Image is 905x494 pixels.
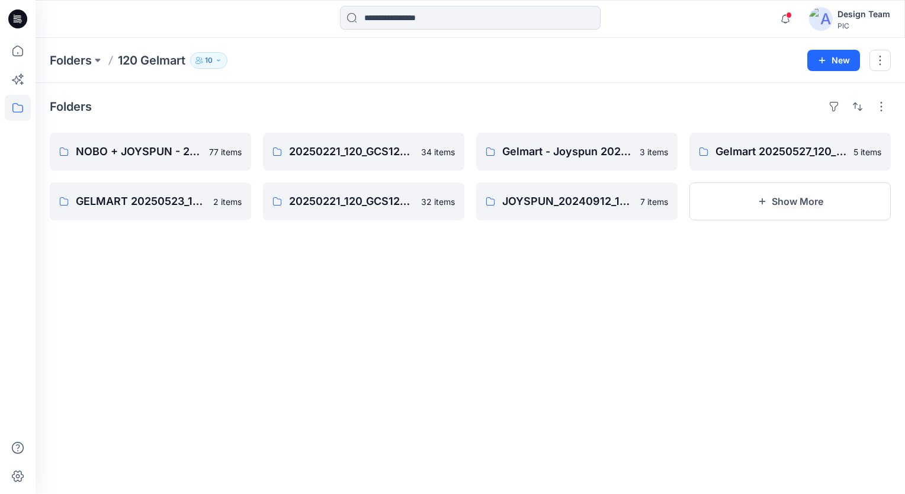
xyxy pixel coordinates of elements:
p: 10 [205,54,213,67]
p: 34 items [421,146,455,158]
a: Folders [50,52,92,69]
p: 3 items [640,146,668,158]
p: 2 items [213,195,242,208]
p: 5 items [853,146,881,158]
p: 20250221_120_GCS126 Gelmart Nobo [289,143,414,160]
p: Gelmart 20250527_120_RC [715,143,846,160]
p: 32 items [421,195,455,208]
img: avatar [809,7,833,31]
a: Gelmart 20250527_120_RC5 items [689,133,891,171]
a: 20250221_120_GCS126 Gelmart Nobo34 items [263,133,464,171]
p: 7 items [640,195,668,208]
p: JOYSPUN_20240912_120_RC [502,193,633,210]
p: 20250221_120_GCS126 Gelmart Joyspun [289,193,414,210]
a: GELMART 20250523_120_GC2 items [50,182,251,220]
p: 120 Gelmart [118,52,185,69]
p: Gelmart - Joyspun 20250725_120_RC [502,143,633,160]
a: 20250221_120_GCS126 Gelmart Joyspun32 items [263,182,464,220]
a: NOBO + JOYSPUN - 20250912_120_GC77 items [50,133,251,171]
button: New [807,50,860,71]
h4: Folders [50,100,92,114]
button: 10 [190,52,227,69]
p: GELMART 20250523_120_GC [76,193,206,210]
p: NOBO + JOYSPUN - 20250912_120_GC [76,143,202,160]
a: Gelmart - Joyspun 20250725_120_RC3 items [476,133,678,171]
button: Show More [689,182,891,220]
div: Design Team [837,7,890,21]
div: PIC [837,21,890,30]
p: 77 items [209,146,242,158]
a: JOYSPUN_20240912_120_RC7 items [476,182,678,220]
